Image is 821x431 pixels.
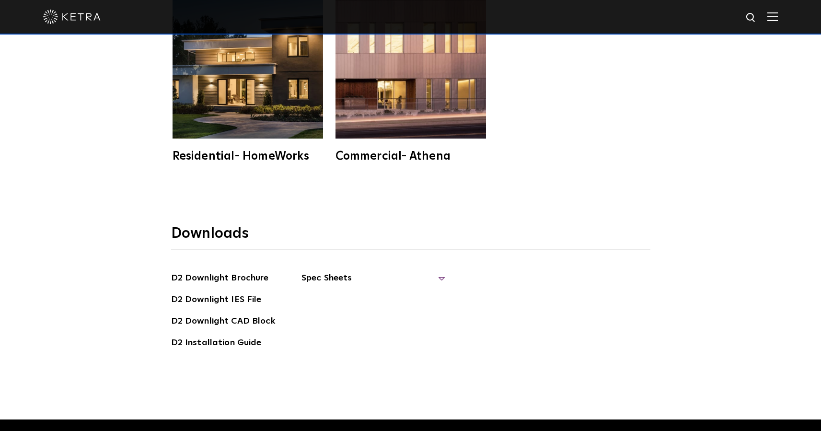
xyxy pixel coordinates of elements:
[335,151,486,162] div: Commercial- Athena
[171,336,262,351] a: D2 Installation Guide
[171,271,269,287] a: D2 Downlight Brochure
[767,12,778,21] img: Hamburger%20Nav.svg
[171,315,275,330] a: D2 Downlight CAD Block
[171,293,262,308] a: D2 Downlight IES File
[171,224,650,249] h3: Downloads
[173,151,323,162] div: Residential- HomeWorks
[43,10,101,24] img: ketra-logo-2019-white
[745,12,757,24] img: search icon
[301,271,445,292] span: Spec Sheets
